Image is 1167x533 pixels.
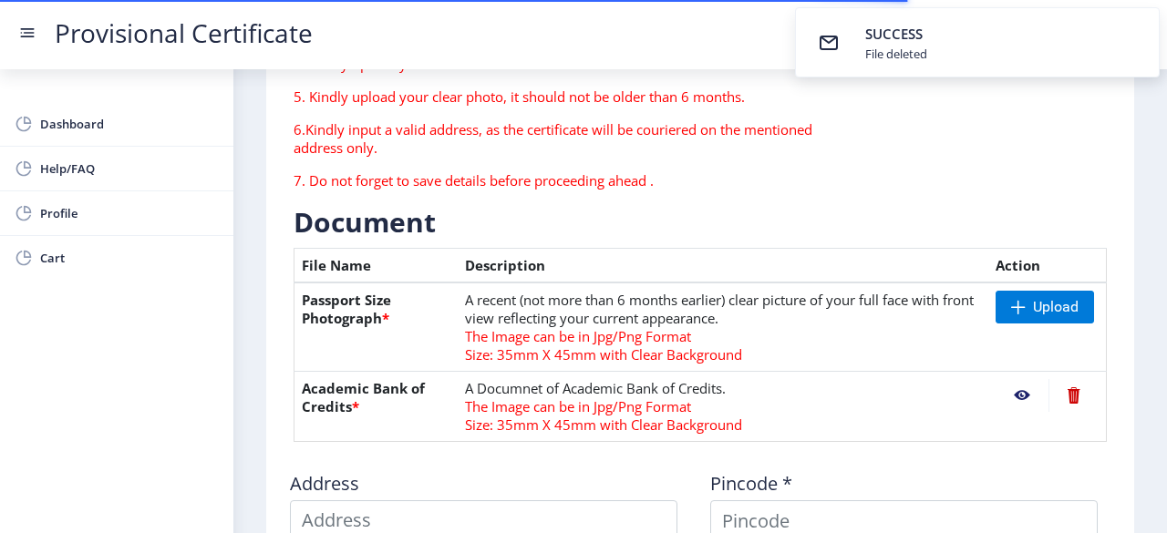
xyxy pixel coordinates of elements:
[290,475,359,493] label: Address
[1048,379,1099,412] nb-action: Delete File
[458,282,988,372] td: A recent (not more than 6 months earlier) clear picture of your full face with front view reflect...
[40,202,219,224] span: Profile
[465,415,742,434] span: Size: 35mm X 45mm with Clear Background
[996,379,1048,412] nb-action: View File
[865,46,927,62] div: File deleted
[294,249,459,283] th: File Name
[294,282,459,372] th: Passport Size Photograph
[294,120,827,157] p: 6.Kindly input a valid address, as the certificate will be couriered on the mentioned address only.
[465,397,691,415] span: The Image can be in Jpg/Png Format
[40,247,219,269] span: Cart
[865,25,923,43] span: SUCCESS
[988,249,1107,283] th: Action
[294,171,827,190] p: 7. Do not forget to save details before proceeding ahead .
[1033,298,1079,316] span: Upload
[465,327,691,345] span: The Image can be in Jpg/Png Format
[294,204,1107,241] h3: Document
[465,345,742,364] span: Size: 35mm X 45mm with Clear Background
[294,87,827,106] p: 5. Kindly upload your clear photo, it should not be older than 6 months.
[458,372,988,442] td: A Documnet of Academic Bank of Credits.
[36,24,331,43] a: Provisional Certificate
[40,158,219,179] span: Help/FAQ
[710,475,792,493] label: Pincode *
[40,113,219,135] span: Dashboard
[458,249,988,283] th: Description
[294,372,459,442] th: Academic Bank of Credits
